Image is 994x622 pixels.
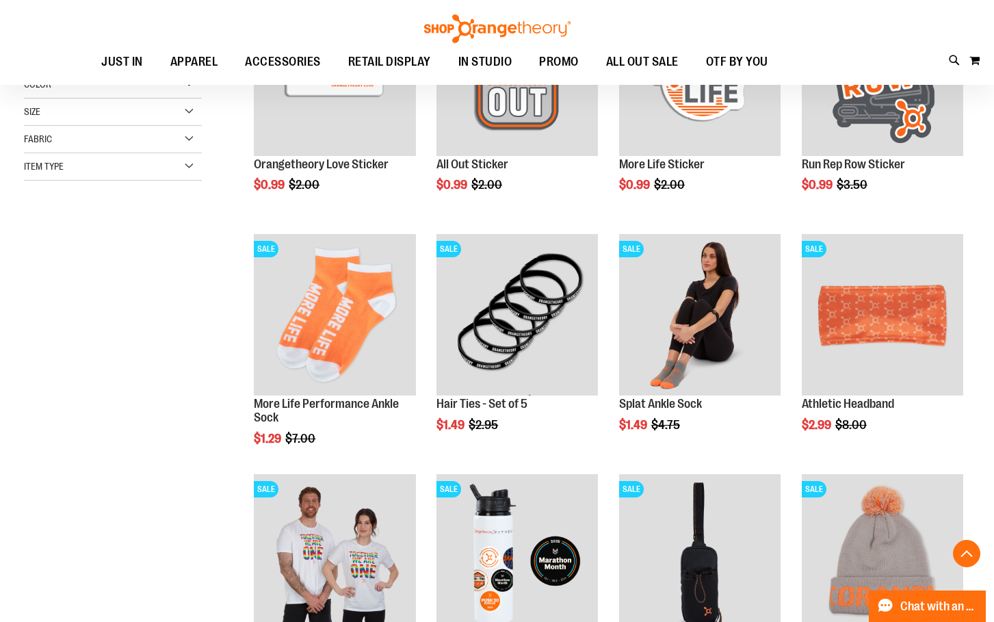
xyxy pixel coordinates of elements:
img: Product image for Splat Ankle Sock [619,234,781,396]
a: Product image for Splat Ankle SockSALE [619,234,781,398]
a: Hair Ties - Set of 5SALE [436,234,598,398]
span: SALE [802,481,826,497]
span: $2.00 [654,178,687,192]
a: More Life Sticker [619,157,705,171]
button: Chat with an Expert [869,591,986,622]
span: ALL OUT SALE [606,47,679,77]
a: Athletic Headband [802,397,894,411]
span: $2.00 [471,178,504,192]
a: Product image for More Life Performance Ankle SockSALE [254,234,415,398]
div: product [430,227,605,467]
span: SALE [254,481,278,497]
div: product [612,227,787,467]
span: JUST IN [101,47,143,77]
span: $1.49 [436,418,467,432]
a: Hair Ties - Set of 5 [436,397,527,411]
span: $0.99 [254,178,287,192]
span: Size [24,106,40,117]
span: $2.00 [289,178,322,192]
span: $4.75 [651,418,682,432]
span: APPAREL [170,47,218,77]
img: Shop Orangetheory [422,14,573,43]
span: $1.29 [254,432,283,445]
span: RETAIL DISPLAY [348,47,431,77]
div: product [795,227,970,467]
span: $7.00 [285,432,317,445]
a: More Life Performance Ankle Sock [254,397,399,424]
button: Back To Top [953,540,980,567]
span: SALE [436,481,461,497]
span: $3.50 [837,178,869,192]
img: Product image for Athletic Headband [802,234,963,396]
span: Chat with an Expert [900,600,978,613]
div: product [247,227,422,480]
span: PROMO [539,47,579,77]
span: Item Type [24,161,64,172]
span: $0.99 [436,178,469,192]
span: $2.99 [802,418,833,432]
a: All Out Sticker [436,157,508,171]
a: Splat Ankle Sock [619,397,702,411]
span: SALE [436,241,461,257]
a: Run Rep Row Sticker [802,157,905,171]
span: SALE [619,481,644,497]
span: SALE [254,241,278,257]
span: Fabric [24,133,52,144]
span: ACCESSORIES [245,47,321,77]
a: Product image for Athletic HeadbandSALE [802,234,963,398]
a: Orangetheory Love Sticker [254,157,389,171]
span: $0.99 [619,178,652,192]
span: $2.95 [469,418,500,432]
span: SALE [802,241,826,257]
span: IN STUDIO [458,47,512,77]
span: OTF BY YOU [706,47,768,77]
span: $0.99 [802,178,835,192]
img: Hair Ties - Set of 5 [436,234,598,396]
img: Product image for More Life Performance Ankle Sock [254,234,415,396]
span: $1.49 [619,418,649,432]
span: $8.00 [835,418,869,432]
span: SALE [619,241,644,257]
